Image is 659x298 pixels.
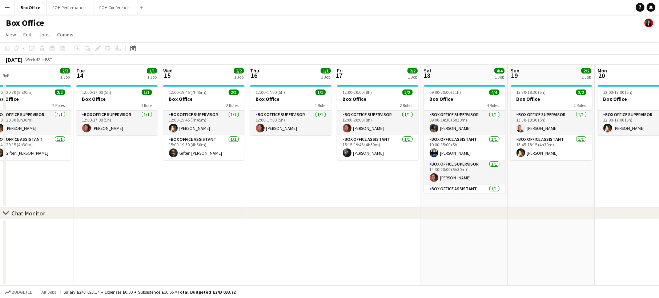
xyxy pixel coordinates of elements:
a: Comms [54,30,76,39]
button: Box Office [15,0,47,15]
span: Jobs [39,31,50,38]
button: FOH Conferences [93,0,137,15]
span: Total Budgeted £243 033.72 [177,289,236,295]
a: Edit [20,30,35,39]
button: FOH Performances [47,0,93,15]
a: Jobs [36,30,53,39]
a: View [3,30,19,39]
app-user-avatar: Lexi Clare [644,19,653,27]
span: Edit [23,31,32,38]
h1: Box Office [6,17,44,28]
div: Salary £243 023.17 + Expenses £0.00 + Subsistence £10.55 = [64,289,236,295]
span: View [6,31,16,38]
div: Chat Monitor [12,210,45,217]
button: Budgeted [4,288,34,296]
div: BST [45,57,52,62]
span: Budgeted [12,290,33,295]
div: [DATE] [6,56,23,63]
span: All jobs [40,289,57,295]
span: Comms [57,31,73,38]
